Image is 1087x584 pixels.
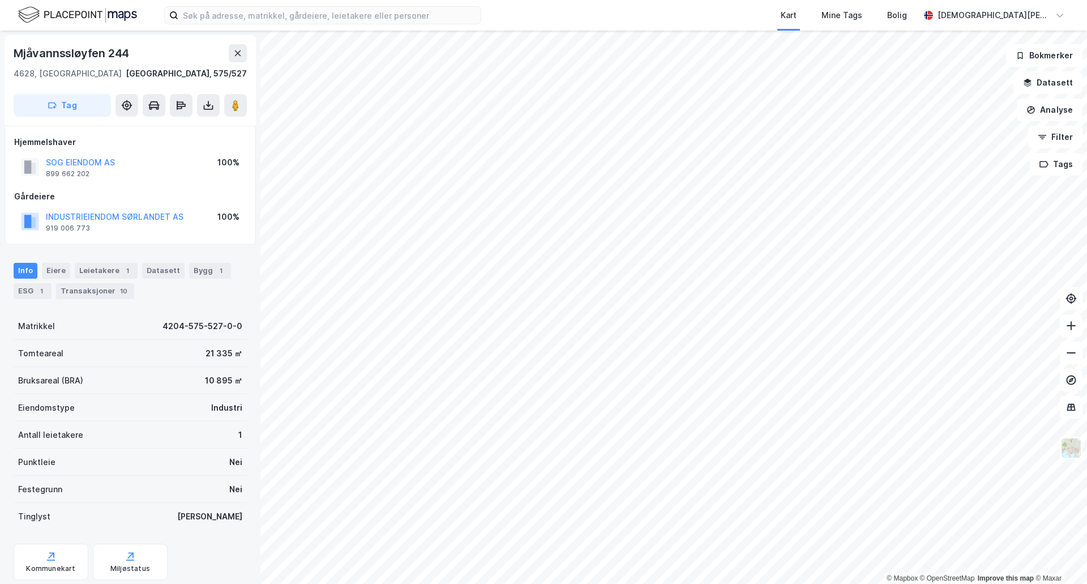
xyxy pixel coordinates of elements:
div: Antall leietakere [18,428,83,442]
div: Eiendomstype [18,401,75,415]
div: [DEMOGRAPHIC_DATA][PERSON_NAME] [938,8,1051,22]
div: Bolig [887,8,907,22]
div: [GEOGRAPHIC_DATA], 575/527 [126,67,247,80]
div: 100% [217,156,239,169]
div: Industri [211,401,242,415]
div: Nei [229,455,242,469]
a: Improve this map [978,574,1034,582]
div: 1 [215,265,226,276]
div: Kontrollprogram for chat [1030,530,1087,584]
div: Datasett [142,263,185,279]
div: ESG [14,283,52,299]
div: Mjåvannssløyfen 244 [14,44,131,62]
a: OpenStreetMap [920,574,975,582]
div: Punktleie [18,455,55,469]
button: Analyse [1017,99,1082,121]
div: 919 006 773 [46,224,90,233]
div: 21 335 ㎡ [206,347,242,360]
div: Festegrunn [18,483,62,496]
img: Z [1060,437,1082,459]
div: 1 [122,265,133,276]
iframe: Chat Widget [1030,530,1087,584]
div: 10 [118,285,130,297]
div: Matrikkel [18,319,55,333]
div: 10 895 ㎡ [205,374,242,387]
div: Bygg [189,263,231,279]
button: Filter [1028,126,1082,148]
button: Datasett [1013,71,1082,94]
div: Tinglyst [18,510,50,523]
div: Hjemmelshaver [14,135,246,149]
img: logo.f888ab2527a4732fd821a326f86c7f29.svg [18,5,137,25]
input: Søk på adresse, matrikkel, gårdeiere, leietakere eller personer [178,7,481,24]
div: Gårdeiere [14,190,246,203]
div: Tomteareal [18,347,63,360]
div: 100% [217,210,239,224]
button: Bokmerker [1006,44,1082,67]
button: Tag [14,94,111,117]
div: Nei [229,483,242,496]
div: 899 662 202 [46,169,89,178]
div: Mine Tags [821,8,862,22]
div: Kart [781,8,797,22]
a: Mapbox [887,574,918,582]
div: 1 [36,285,47,297]
div: 4628, [GEOGRAPHIC_DATA] [14,67,122,80]
div: 1 [238,428,242,442]
div: Eiere [42,263,70,279]
div: Info [14,263,37,279]
div: Miljøstatus [110,564,150,573]
button: Tags [1030,153,1082,176]
div: Bruksareal (BRA) [18,374,83,387]
div: 4204-575-527-0-0 [162,319,242,333]
div: Kommunekart [26,564,75,573]
div: Transaksjoner [56,283,134,299]
div: [PERSON_NAME] [177,510,242,523]
div: Leietakere [75,263,138,279]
